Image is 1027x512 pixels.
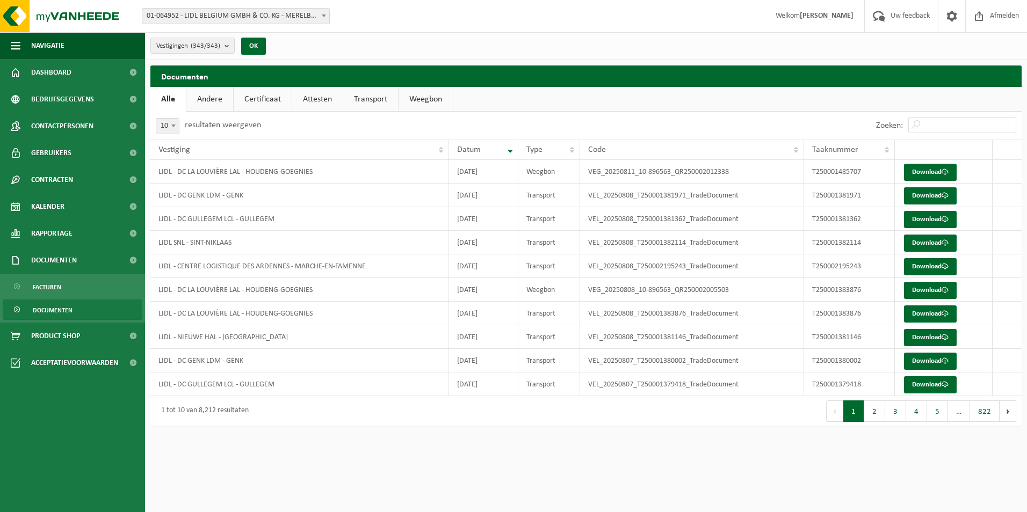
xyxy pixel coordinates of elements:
span: Taaknummer [812,145,858,154]
span: 10 [156,119,179,134]
span: Product Shop [31,323,80,349]
td: VEL_20250807_T250001380002_TradeDocument [580,349,805,372]
td: [DATE] [449,302,518,325]
td: VEL_20250808_T250001381362_TradeDocument [580,207,805,231]
button: 4 [906,400,927,422]
td: Transport [518,254,580,278]
span: Kalender [31,193,64,220]
td: [DATE] [449,184,518,207]
td: Transport [518,349,580,372]
td: [DATE] [449,349,518,372]
td: T250001381362 [804,207,895,231]
span: 01-064952 - LIDL BELGIUM GMBH & CO. KG - MERELBEKE [142,9,329,24]
span: Code [588,145,606,154]
td: T250001381971 [804,184,895,207]
td: [DATE] [449,160,518,184]
a: Weegbon [399,87,453,112]
a: Documenten [3,299,142,320]
td: Transport [518,302,580,325]
td: VEL_20250808_T250002195243_TradeDocument [580,254,805,278]
td: LIDL - DC LA LOUVIÈRE LAL - HOUDENG-GOEGNIES [150,302,449,325]
a: Download [904,353,957,370]
button: 3 [885,400,906,422]
td: Transport [518,325,580,349]
td: Weegbon [518,160,580,184]
td: T250001379418 [804,372,895,396]
span: Documenten [31,247,77,274]
td: T250001383876 [804,302,895,325]
a: Andere [186,87,233,112]
label: resultaten weergeven [185,121,261,129]
span: Contracten [31,166,73,193]
span: Rapportage [31,220,73,247]
a: Download [904,211,957,228]
div: 1 tot 10 van 8,212 resultaten [156,401,249,421]
td: Transport [518,231,580,254]
td: [DATE] [449,278,518,302]
a: Download [904,305,957,323]
td: LIDL - DC GENK LDM - GENK [150,184,449,207]
span: Navigatie [31,32,64,59]
a: Download [904,187,957,204]
a: Facturen [3,276,142,297]
button: 1 [843,400,864,422]
a: Transport [343,87,398,112]
td: Transport [518,184,580,207]
a: Certificaat [234,87,292,112]
a: Download [904,235,957,252]
td: Transport [518,207,580,231]
button: 5 [927,400,948,422]
td: [DATE] [449,207,518,231]
span: Facturen [33,277,61,297]
span: Datum [457,145,481,154]
a: Alle [150,87,186,112]
a: Download [904,329,957,346]
td: VEL_20250808_T250001382114_TradeDocument [580,231,805,254]
span: Acceptatievoorwaarden [31,349,118,376]
a: Download [904,376,957,393]
td: LIDL - NIEUWE HAL - [GEOGRAPHIC_DATA] [150,325,449,349]
td: Weegbon [518,278,580,302]
span: Vestigingen [156,38,220,54]
td: T250001382114 [804,231,895,254]
td: VEG_20250808_10-896563_QR250002005503 [580,278,805,302]
button: Next [1000,400,1016,422]
td: LIDL - DC GENK LDM - GENK [150,349,449,372]
button: Vestigingen(343/343) [150,38,235,54]
a: Download [904,282,957,299]
count: (343/343) [191,42,220,49]
td: VEL_20250808_T250001383876_TradeDocument [580,302,805,325]
td: LIDL - DC GULLEGEM LCL - GULLEGEM [150,207,449,231]
strong: [PERSON_NAME] [800,12,854,20]
td: T250001383876 [804,278,895,302]
td: T250001381146 [804,325,895,349]
td: LIDL SNL - SINT-NIKLAAS [150,231,449,254]
td: T250001485707 [804,160,895,184]
span: Bedrijfsgegevens [31,86,94,113]
td: [DATE] [449,254,518,278]
td: LIDL - DC LA LOUVIÈRE LAL - HOUDENG-GOEGNIES [150,278,449,302]
span: Type [526,145,543,154]
button: 822 [970,400,1000,422]
td: VEL_20250808_T250001381146_TradeDocument [580,325,805,349]
td: VEL_20250808_T250001381971_TradeDocument [580,184,805,207]
span: Documenten [33,300,73,320]
td: [DATE] [449,372,518,396]
a: Download [904,258,957,275]
td: LIDL - DC GULLEGEM LCL - GULLEGEM [150,372,449,396]
a: Attesten [292,87,343,112]
h2: Documenten [150,65,1022,86]
td: T250002195243 [804,254,895,278]
td: [DATE] [449,325,518,349]
span: 10 [156,118,179,134]
button: OK [241,38,266,55]
span: Vestiging [158,145,190,154]
td: VEL_20250807_T250001379418_TradeDocument [580,372,805,396]
td: T250001380002 [804,349,895,372]
td: LIDL - DC LA LOUVIÈRE LAL - HOUDENG-GOEGNIES [150,160,449,184]
span: 01-064952 - LIDL BELGIUM GMBH & CO. KG - MERELBEKE [142,8,330,24]
button: 2 [864,400,885,422]
label: Zoeken: [876,121,903,130]
td: VEG_20250811_10-896563_QR250002012338 [580,160,805,184]
td: [DATE] [449,231,518,254]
